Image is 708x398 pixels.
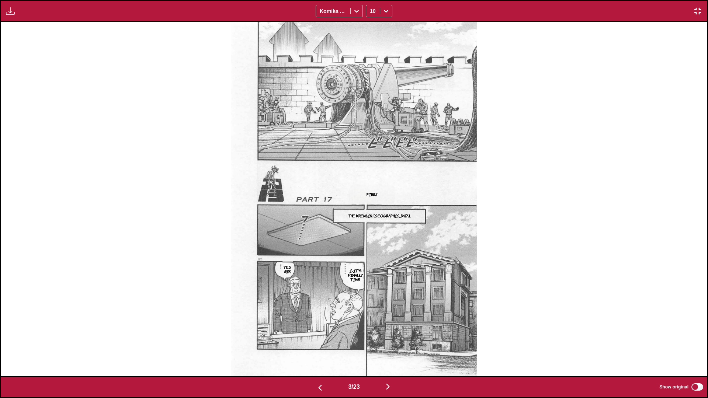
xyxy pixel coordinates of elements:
p: I-It's finally time. [346,267,365,283]
input: Show original [691,383,703,391]
span: 3 / 23 [348,384,360,390]
img: Next page [383,382,392,391]
img: Download translated images [6,7,15,15]
p: Yes, sir. [282,263,293,275]
span: Show original [659,384,688,390]
p: The Kremlin, [GEOGRAPHIC_DATA]... [347,212,412,219]
p: Fire!! [365,191,379,198]
img: Previous page [316,383,324,392]
img: Manga Panel [231,22,477,376]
